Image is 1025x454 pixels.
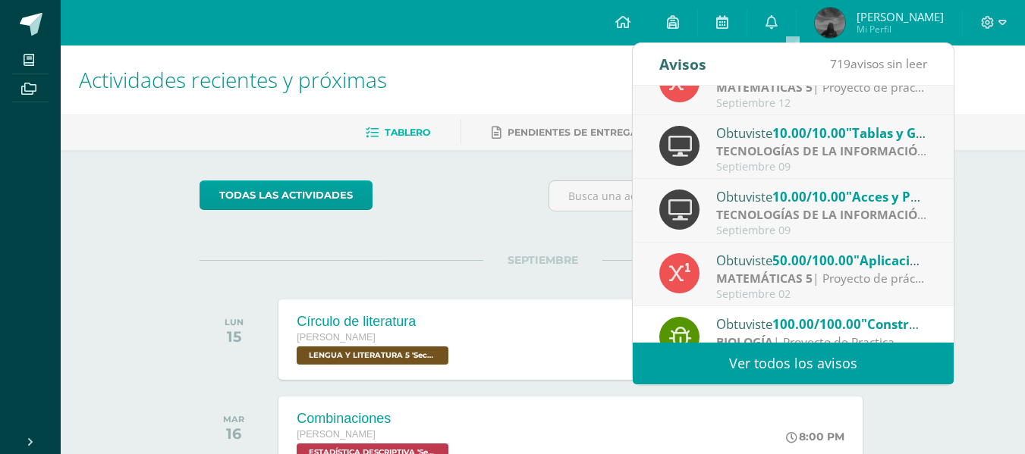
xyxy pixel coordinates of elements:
span: SEPTIEMBRE [483,253,602,267]
span: 10.00/10.00 [772,188,846,205]
span: [PERSON_NAME] [297,332,376,343]
span: 100.00/100.00 [772,315,861,333]
strong: BIOLOGÍA [716,333,773,350]
span: 10.00/10.00 [772,124,846,142]
img: 6815c2fbd6b7d7283ad9e22e50ff5f78.png [815,8,845,38]
span: Tablero [385,127,430,138]
span: Actividades recientes y próximas [79,65,387,94]
span: 719 [830,55,850,72]
div: Avisos [659,43,706,85]
span: "Acces y Power Pivot" [846,188,984,205]
a: Tablero [366,121,430,145]
strong: MATEMÁTICAS 5 [716,79,813,95]
span: [PERSON_NAME] [857,9,944,24]
div: | Proyecto de práctica [716,79,927,96]
div: 16 [223,424,244,443]
div: Septiembre 09 [716,224,927,237]
span: 50.00/100.00 [772,252,854,269]
div: | Proyectos de Práctica [716,206,927,224]
strong: MATEMÁTICAS 5 [716,270,813,286]
div: Septiembre 09 [716,161,927,174]
div: LUN [225,317,244,327]
a: todas las Actividades [200,180,373,210]
input: Busca una actividad próxima aquí... [549,181,885,211]
div: | Proyecto de Practica [716,333,927,351]
div: MAR [223,414,244,424]
div: | Proyectos de Dominio [716,142,927,160]
div: Obtuviste en [716,314,927,333]
span: avisos sin leer [830,55,927,72]
div: Septiembre 12 [716,97,927,110]
div: Obtuviste en [716,123,927,142]
span: Mi Perfil [857,23,944,36]
div: 15 [225,327,244,346]
span: [PERSON_NAME] [297,429,376,440]
span: Pendientes de entrega [508,127,637,138]
div: Septiembre 02 [716,288,927,301]
div: Combinaciones [297,411,452,427]
div: | Proyecto de práctica [716,270,927,287]
div: Obtuviste en [716,250,927,270]
div: Obtuviste en [716,186,927,206]
div: 8:00 PM [786,430,844,443]
span: LENGUA Y LITERATURA 5 'Sección A' [297,346,448,365]
a: Ver todos los avisos [633,343,954,384]
div: Círculo de literatura [297,314,452,330]
a: Pendientes de entrega [492,121,637,145]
